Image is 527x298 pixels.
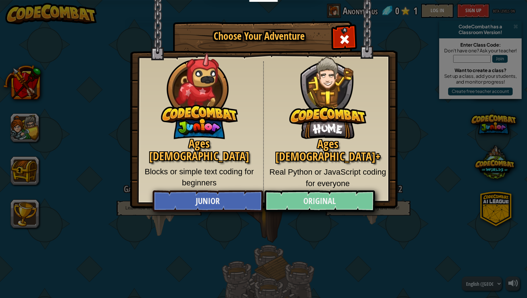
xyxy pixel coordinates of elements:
[289,45,366,139] img: CodeCombat Original hero character
[161,48,238,139] img: CodeCombat Junior hero character
[269,166,387,189] p: Real Python or JavaScript coding for everyone
[264,190,375,212] a: Original
[141,137,258,162] h2: Ages [DEMOGRAPHIC_DATA]
[141,166,258,189] p: Blocks or simple text coding for beginners
[269,138,387,163] h2: Ages [DEMOGRAPHIC_DATA]+
[333,27,356,50] div: Close modal
[152,190,263,212] a: Junior
[186,31,333,42] h1: Choose Your Adventure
